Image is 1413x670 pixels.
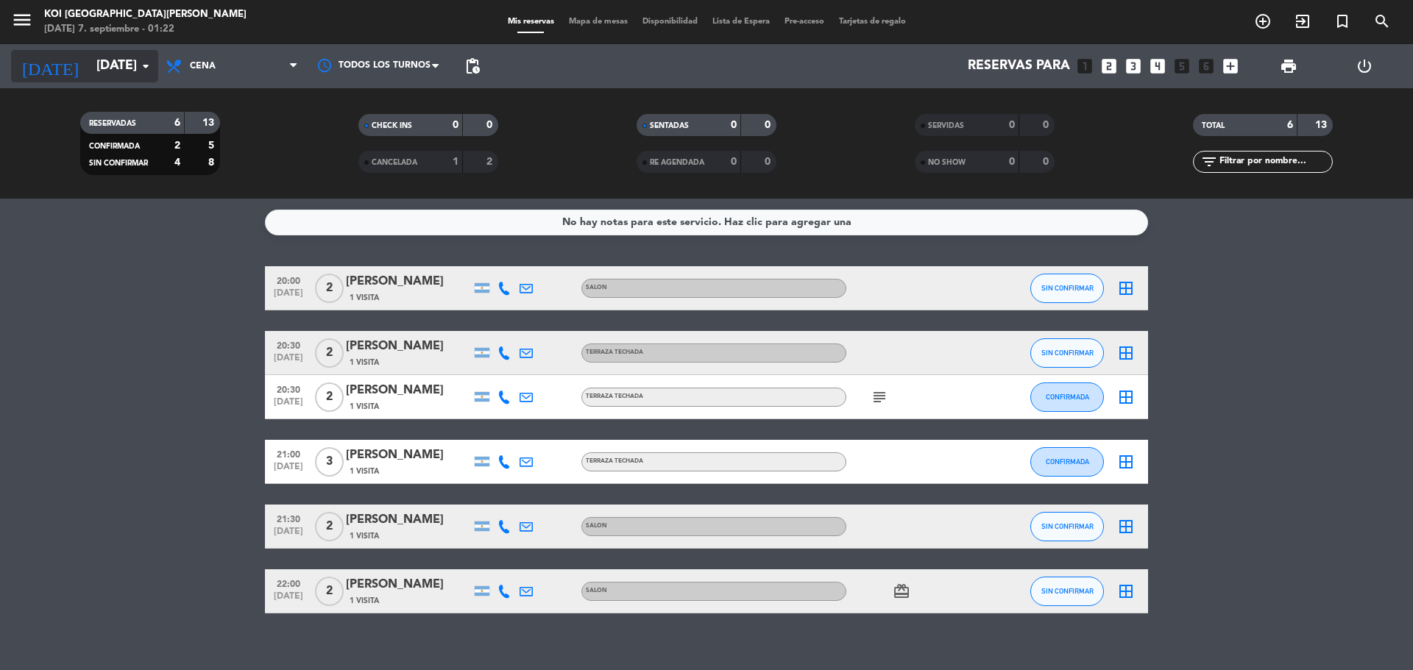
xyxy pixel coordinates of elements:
[928,122,964,129] span: SERVIDAS
[1200,153,1218,171] i: filter_list
[1287,120,1293,130] strong: 6
[270,397,307,414] span: [DATE]
[350,466,379,477] span: 1 Visita
[1117,279,1135,297] i: border_all
[1075,57,1094,76] i: looks_one
[270,271,307,288] span: 20:00
[11,50,89,82] i: [DATE]
[1117,518,1135,535] i: border_all
[765,120,773,130] strong: 0
[44,22,247,37] div: [DATE] 7. septiembre - 01:22
[346,337,471,356] div: [PERSON_NAME]
[1117,582,1135,600] i: border_all
[137,57,155,75] i: arrow_drop_down
[1334,13,1351,30] i: turned_in_not
[650,159,704,166] span: RE AGENDADA
[1117,388,1135,406] i: border_all
[346,510,471,530] div: [PERSON_NAME]
[1197,57,1216,76] i: looks_6
[1202,122,1225,129] span: TOTAL
[705,18,777,26] span: Lista de Espera
[1009,120,1015,130] strong: 0
[270,462,307,479] span: [DATE]
[89,160,148,167] span: SIN CONFIRMAR
[1041,349,1094,357] span: SIN CONFIRMAR
[1326,44,1402,88] div: LOG OUT
[372,159,417,166] span: CANCELADA
[777,18,832,26] span: Pre-acceso
[832,18,913,26] span: Tarjetas de regalo
[174,118,180,128] strong: 6
[928,159,966,166] span: NO SHOW
[208,140,217,151] strong: 5
[1041,587,1094,595] span: SIN CONFIRMAR
[1356,57,1373,75] i: power_settings_new
[190,61,216,71] span: Cena
[1117,344,1135,362] i: border_all
[1218,154,1332,170] input: Filtrar por nombre...
[1221,57,1240,76] i: add_box
[350,530,379,542] span: 1 Visita
[486,120,495,130] strong: 0
[270,574,307,591] span: 22:00
[650,122,689,129] span: SENTADAS
[270,527,307,544] span: [DATE]
[202,118,217,128] strong: 13
[11,9,33,31] i: menu
[500,18,562,26] span: Mis reservas
[1315,120,1330,130] strong: 13
[1148,57,1167,76] i: looks_4
[270,353,307,370] span: [DATE]
[1373,13,1391,30] i: search
[586,458,643,464] span: TERRAZA TECHADA
[315,447,344,477] span: 3
[174,157,180,168] strong: 4
[174,140,180,151] strong: 2
[315,274,344,303] span: 2
[731,157,737,167] strong: 0
[1172,57,1191,76] i: looks_5
[968,59,1070,74] span: Reservas para
[1043,120,1052,130] strong: 0
[372,122,412,129] span: CHECK INS
[346,446,471,465] div: [PERSON_NAME]
[208,157,217,168] strong: 8
[586,349,643,355] span: TERRAZA TECHADA
[270,445,307,462] span: 21:00
[270,591,307,608] span: [DATE]
[765,157,773,167] strong: 0
[1046,457,1089,466] span: CONFIRMADA
[871,388,888,406] i: subject
[89,143,140,150] span: CONFIRMADA
[346,575,471,594] div: [PERSON_NAME]
[1280,57,1297,75] span: print
[464,57,481,75] span: pending_actions
[453,120,458,130] strong: 0
[586,393,643,399] span: TERRAZA TECHADA
[1009,157,1015,167] strong: 0
[315,382,344,412] span: 2
[350,595,379,607] span: 1 Visita
[1043,157,1052,167] strong: 0
[586,523,607,529] span: SALON
[270,336,307,353] span: 20:30
[350,401,379,413] span: 1 Visita
[350,292,379,304] span: 1 Visita
[453,157,458,167] strong: 1
[44,7,247,22] div: KOI [GEOGRAPHIC_DATA][PERSON_NAME]
[1041,284,1094,292] span: SIN CONFIRMAR
[315,512,344,541] span: 2
[270,380,307,397] span: 20:30
[1046,393,1089,401] span: CONFIRMADA
[586,588,607,594] span: SALON
[346,272,471,291] div: [PERSON_NAME]
[350,357,379,368] span: 1 Visita
[1124,57,1143,76] i: looks_3
[1294,13,1311,30] i: exit_to_app
[1117,453,1135,471] i: border_all
[315,338,344,368] span: 2
[270,288,307,305] span: [DATE]
[1041,522,1094,530] span: SIN CONFIRMAR
[562,18,635,26] span: Mapa de mesas
[315,577,344,606] span: 2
